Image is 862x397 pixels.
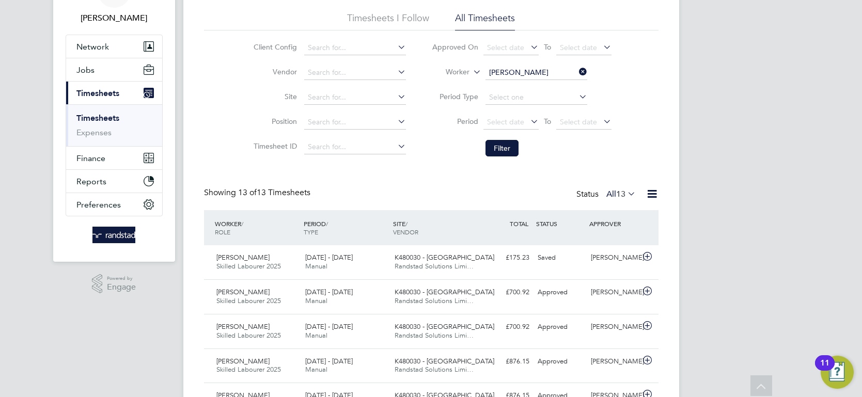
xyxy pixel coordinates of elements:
div: Saved [534,249,587,266]
span: K480030 - [GEOGRAPHIC_DATA] [395,322,494,331]
span: TOTAL [510,219,528,228]
button: Jobs [66,58,162,81]
div: £876.15 [480,353,534,370]
span: Finance [76,153,105,163]
li: All Timesheets [455,12,515,30]
a: Timesheets [76,113,119,123]
label: Period [432,117,478,126]
span: 13 Timesheets [238,187,310,198]
label: All [606,189,636,199]
a: Expenses [76,128,112,137]
span: [PERSON_NAME] [216,322,270,331]
span: 13 [616,189,625,199]
span: VENDOR [393,228,418,236]
input: Select one [485,90,587,105]
div: [PERSON_NAME] [587,353,640,370]
span: Powered by [107,274,136,283]
div: [PERSON_NAME] [587,249,640,266]
span: Randstad Solutions Limi… [395,262,474,271]
input: Search for... [304,115,406,130]
div: 11 [820,363,829,376]
span: Randstad Solutions Limi… [395,365,474,374]
span: / [405,219,408,228]
input: Search for... [304,140,406,154]
span: [DATE] - [DATE] [305,253,353,262]
div: £700.92 [480,284,534,301]
label: Client Config [250,42,297,52]
div: £175.23 [480,249,534,266]
input: Search for... [304,41,406,55]
button: Preferences [66,193,162,216]
span: Manual [305,296,327,305]
div: Status [576,187,638,202]
input: Search for... [304,90,406,105]
span: ROLE [215,228,230,236]
span: To [541,115,554,128]
div: SITE [390,214,480,241]
span: Select date [560,43,597,52]
div: £700.92 [480,319,534,336]
span: Select date [560,117,597,126]
label: Worker [423,67,469,77]
label: Site [250,92,297,101]
span: 13 of [238,187,257,198]
div: Approved [534,353,587,370]
span: [DATE] - [DATE] [305,322,353,331]
span: [DATE] - [DATE] [305,288,353,296]
label: Position [250,117,297,126]
span: Engage [107,283,136,292]
a: Powered byEngage [92,274,136,294]
span: Randstad Solutions Limi… [395,296,474,305]
span: Select date [487,117,524,126]
span: Randstad Solutions Limi… [395,331,474,340]
li: Timesheets I Follow [347,12,429,30]
div: [PERSON_NAME] [587,284,640,301]
input: Search for... [304,66,406,80]
span: Manual [305,365,327,374]
span: Timesheets [76,88,119,98]
button: Finance [66,147,162,169]
span: Reports [76,177,106,186]
span: Jobs [76,65,95,75]
span: To [541,40,554,54]
span: [PERSON_NAME] [216,357,270,366]
div: Approved [534,319,587,336]
span: [DATE] - [DATE] [305,357,353,366]
label: Period Type [432,92,478,101]
span: Skilled Labourer 2025 [216,262,281,271]
a: Go to home page [66,227,163,243]
span: Luke Carter [66,12,163,24]
div: WORKER [212,214,302,241]
button: Timesheets [66,82,162,104]
div: Showing [204,187,312,198]
span: / [326,219,328,228]
button: Open Resource Center, 11 new notifications [821,356,854,389]
div: APPROVER [587,214,640,233]
span: Skilled Labourer 2025 [216,296,281,305]
div: Timesheets [66,104,162,146]
img: randstad-logo-retina.png [92,227,135,243]
span: Manual [305,331,327,340]
span: Skilled Labourer 2025 [216,331,281,340]
span: Preferences [76,200,121,210]
span: / [241,219,243,228]
span: K480030 - [GEOGRAPHIC_DATA] [395,253,494,262]
label: Approved On [432,42,478,52]
span: K480030 - [GEOGRAPHIC_DATA] [395,357,494,366]
div: STATUS [534,214,587,233]
span: Skilled Labourer 2025 [216,365,281,374]
div: Approved [534,284,587,301]
input: Search for... [485,66,587,80]
div: [PERSON_NAME] [587,319,640,336]
span: Select date [487,43,524,52]
label: Timesheet ID [250,141,297,151]
label: Vendor [250,67,297,76]
span: Manual [305,262,327,271]
button: Reports [66,170,162,193]
div: PERIOD [301,214,390,241]
button: Network [66,35,162,58]
span: TYPE [304,228,318,236]
span: Network [76,42,109,52]
span: [PERSON_NAME] [216,253,270,262]
button: Filter [485,140,519,156]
